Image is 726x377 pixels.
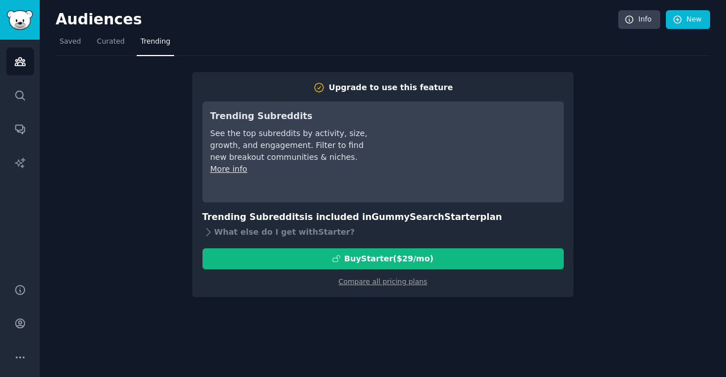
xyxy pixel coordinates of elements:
div: Buy Starter ($ 29 /mo ) [344,253,433,265]
button: BuyStarter($29/mo) [202,248,564,269]
a: New [666,10,710,29]
h3: Trending Subreddits is included in plan [202,210,564,224]
a: Curated [93,33,129,56]
div: What else do I get with Starter ? [202,224,564,240]
div: See the top subreddits by activity, size, growth, and engagement. Filter to find new breakout com... [210,128,370,163]
img: GummySearch logo [7,10,33,30]
span: Saved [60,37,81,47]
h2: Audiences [56,11,618,29]
a: Saved [56,33,85,56]
iframe: YouTube video player [386,109,556,194]
a: Info [618,10,660,29]
span: GummySearch Starter [372,211,480,222]
a: More info [210,164,247,173]
a: Compare all pricing plans [339,278,427,286]
a: Trending [137,33,174,56]
div: Upgrade to use this feature [329,82,453,94]
span: Trending [141,37,170,47]
h3: Trending Subreddits [210,109,370,124]
span: Curated [97,37,125,47]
